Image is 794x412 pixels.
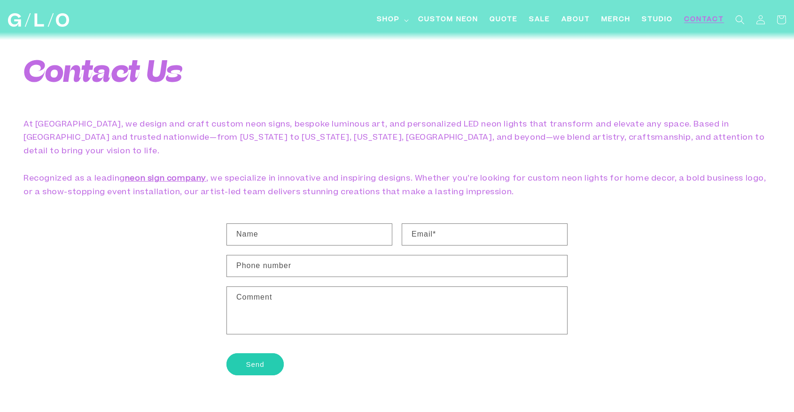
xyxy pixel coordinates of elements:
[125,175,206,182] a: neon sign company
[227,255,567,277] input: Phone number
[601,15,631,25] span: Merch
[561,15,590,25] span: About
[625,280,794,412] iframe: Chat Widget
[4,10,72,31] a: GLO Studio
[377,15,400,25] span: Shop
[402,224,567,245] input: Email
[8,13,69,27] img: GLO Studio
[226,353,284,375] button: Send
[484,9,523,31] a: Quote
[636,9,678,31] a: Studio
[490,15,518,25] span: Quote
[413,9,484,31] a: Custom Neon
[642,15,673,25] span: Studio
[730,9,750,30] summary: Search
[523,9,556,31] a: SALE
[556,9,596,31] a: About
[371,9,413,31] summary: Shop
[596,9,636,31] a: Merch
[529,15,550,25] span: SALE
[678,9,730,31] a: Contact
[684,15,724,25] span: Contact
[227,224,392,245] input: Name
[418,15,478,25] span: Custom Neon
